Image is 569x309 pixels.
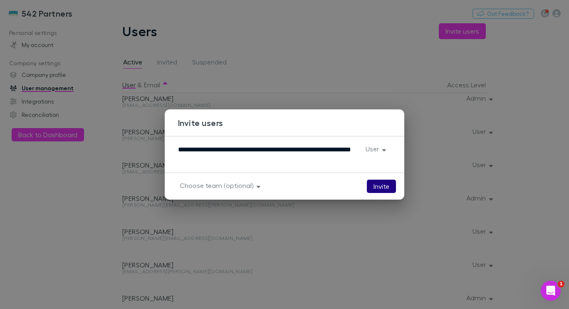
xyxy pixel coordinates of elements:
h3: Invite users [178,118,404,128]
span: 1 [558,281,564,287]
iframe: Intercom live chat [541,281,561,301]
button: Choose team (optional) [173,180,265,191]
button: User [359,143,391,155]
div: Enter email (separate emails using a comma) [178,143,359,166]
button: Invite [367,180,396,193]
